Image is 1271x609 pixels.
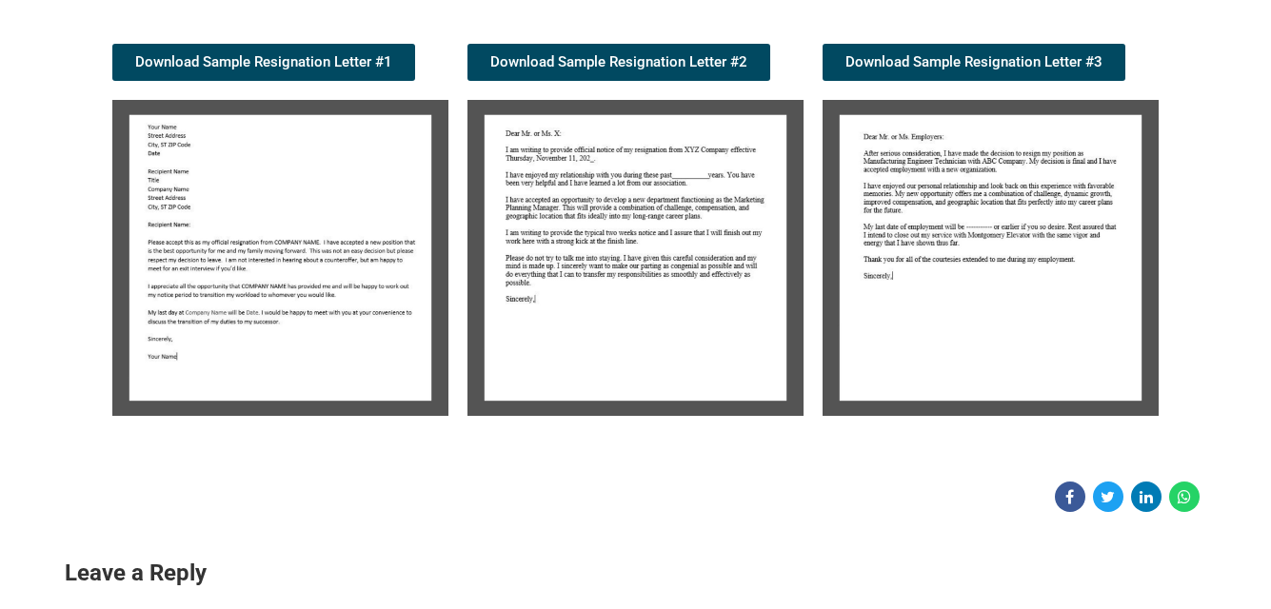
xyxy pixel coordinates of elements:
a: Download Sample Resignation Letter #1 [112,44,415,81]
span: Download Sample Resignation Letter #2 [490,55,747,69]
a: Download Sample Resignation Letter #2 [467,44,770,81]
h3: Leave a Reply [65,558,1207,590]
a: Share on Twitter [1093,481,1123,512]
span: Download Sample Resignation Letter #3 [845,55,1102,69]
span: Download Sample Resignation Letter #1 [135,55,392,69]
a: Share on Linkedin [1131,481,1162,512]
a: Download Sample Resignation Letter #3 [823,44,1125,81]
a: Share on WhatsApp [1169,481,1200,512]
a: Share on Facebook [1055,481,1085,512]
